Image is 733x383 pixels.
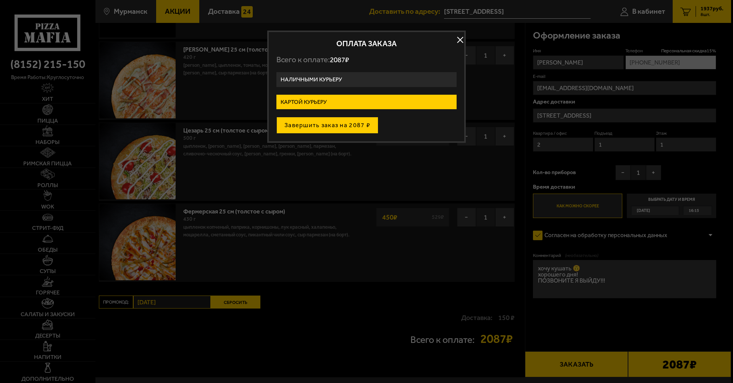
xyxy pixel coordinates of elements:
p: Всего к оплате: [276,55,457,65]
label: Наличными курьеру [276,72,457,87]
span: 2087 ₽ [330,55,349,64]
h2: Оплата заказа [276,40,457,47]
button: Завершить заказ на 2087 ₽ [276,117,378,134]
label: Картой курьеру [276,95,457,110]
